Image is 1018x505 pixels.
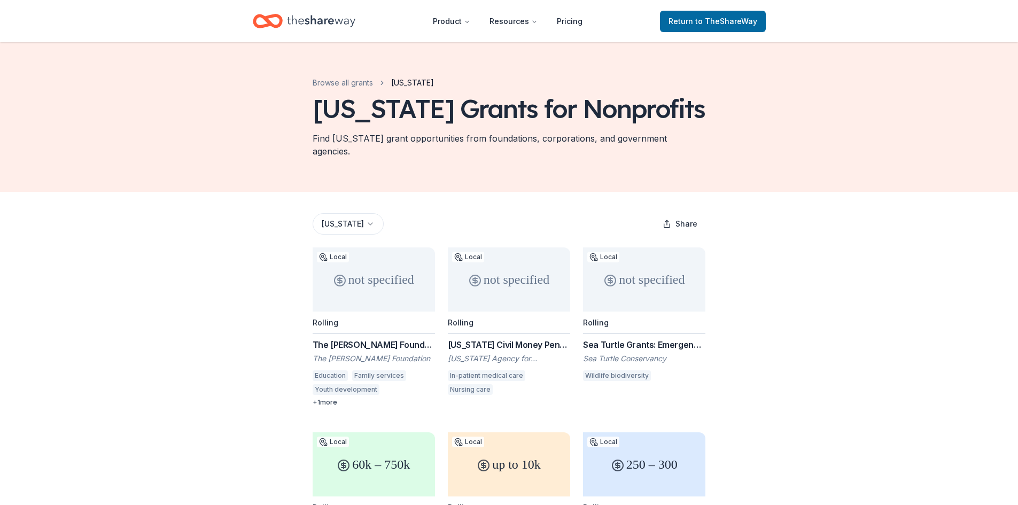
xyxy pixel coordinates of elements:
[313,432,435,496] div: 60k – 750k
[548,11,591,32] a: Pricing
[669,15,757,28] span: Return
[452,437,484,447] div: Local
[448,353,570,364] div: [US_STATE] Agency for Healthcare Administration
[313,370,348,381] div: Education
[583,370,651,381] div: Wildlife biodiversity
[313,338,435,351] div: The [PERSON_NAME] Foundation Grant
[587,437,619,447] div: Local
[313,353,435,364] div: The [PERSON_NAME] Foundation
[452,252,484,262] div: Local
[448,338,570,351] div: [US_STATE] Civil Money Penalty (CMP) Funds
[448,247,570,312] div: not specified
[660,11,766,32] a: Returnto TheShareWay
[587,252,619,262] div: Local
[313,76,373,89] a: Browse all grants
[583,318,609,327] div: Rolling
[313,318,338,327] div: Rolling
[448,370,525,381] div: In-patient medical care
[583,247,705,384] a: not specifiedLocalRollingSea Turtle Grants: Emergency FundSea Turtle ConservancyWildlife biodiver...
[675,217,697,230] span: Share
[424,11,479,32] button: Product
[253,9,355,34] a: Home
[317,252,349,262] div: Local
[583,247,705,312] div: not specified
[481,11,546,32] button: Resources
[654,213,706,235] button: Share
[313,247,435,407] a: not specifiedLocalRollingThe [PERSON_NAME] Foundation GrantThe [PERSON_NAME] FoundationEducationF...
[313,94,705,123] div: [US_STATE] Grants for Nonprofits
[583,338,705,351] div: Sea Turtle Grants: Emergency Fund
[391,76,434,89] span: [US_STATE]
[313,247,435,312] div: not specified
[583,353,705,364] div: Sea Turtle Conservancy
[583,432,705,496] div: 250 – 300
[313,76,434,89] nav: breadcrumb
[313,132,706,158] div: Find [US_STATE] grant opportunities from foundations, corporations, and government agencies.
[448,432,570,496] div: up to 10k
[448,318,473,327] div: Rolling
[448,384,493,395] div: Nursing care
[313,384,379,395] div: Youth development
[313,398,435,407] div: + 1 more
[448,247,570,398] a: not specifiedLocalRolling[US_STATE] Civil Money Penalty (CMP) Funds[US_STATE] Agency for Healthca...
[424,9,591,34] nav: Main
[317,437,349,447] div: Local
[695,17,757,26] span: to TheShareWay
[352,370,406,381] div: Family services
